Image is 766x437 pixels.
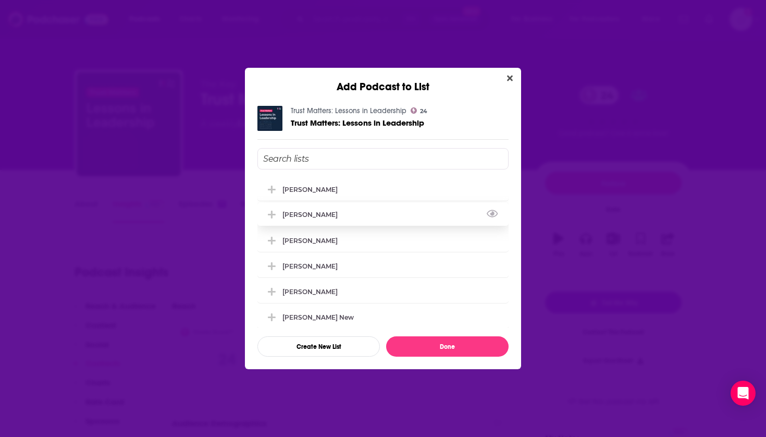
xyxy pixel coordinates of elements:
div: Add Podcast To List [257,148,509,357]
div: Jason Costain [257,229,509,252]
button: Close [503,72,517,85]
div: Maureen Falvey [257,280,509,303]
a: Trust Matters: Lessons in Leadership [291,118,424,127]
div: Steve Orrin New [257,306,509,329]
div: [PERSON_NAME] [282,262,338,270]
div: [PERSON_NAME] [282,237,338,245]
div: [PERSON_NAME] [282,186,338,193]
a: 24 [411,107,427,114]
button: Create New List [257,336,380,357]
div: Open Intercom Messenger [731,381,756,406]
img: Trust Matters: Lessons in Leadership [257,106,282,131]
div: Thomas Smith [257,178,509,201]
button: Done [386,336,509,357]
button: View Link [338,216,344,217]
div: Curt Moore [257,203,509,226]
div: [PERSON_NAME] [282,288,338,296]
span: 24 [420,109,427,114]
a: Trust Matters: Lessons in Leadership [291,106,406,115]
input: Search lists [257,148,509,169]
div: [PERSON_NAME] New [282,313,354,321]
div: [PERSON_NAME] [282,211,344,218]
div: Deborah Cribbs [257,254,509,277]
span: Trust Matters: Lessons in Leadership [291,118,424,128]
div: Add Podcast to List [245,68,521,93]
